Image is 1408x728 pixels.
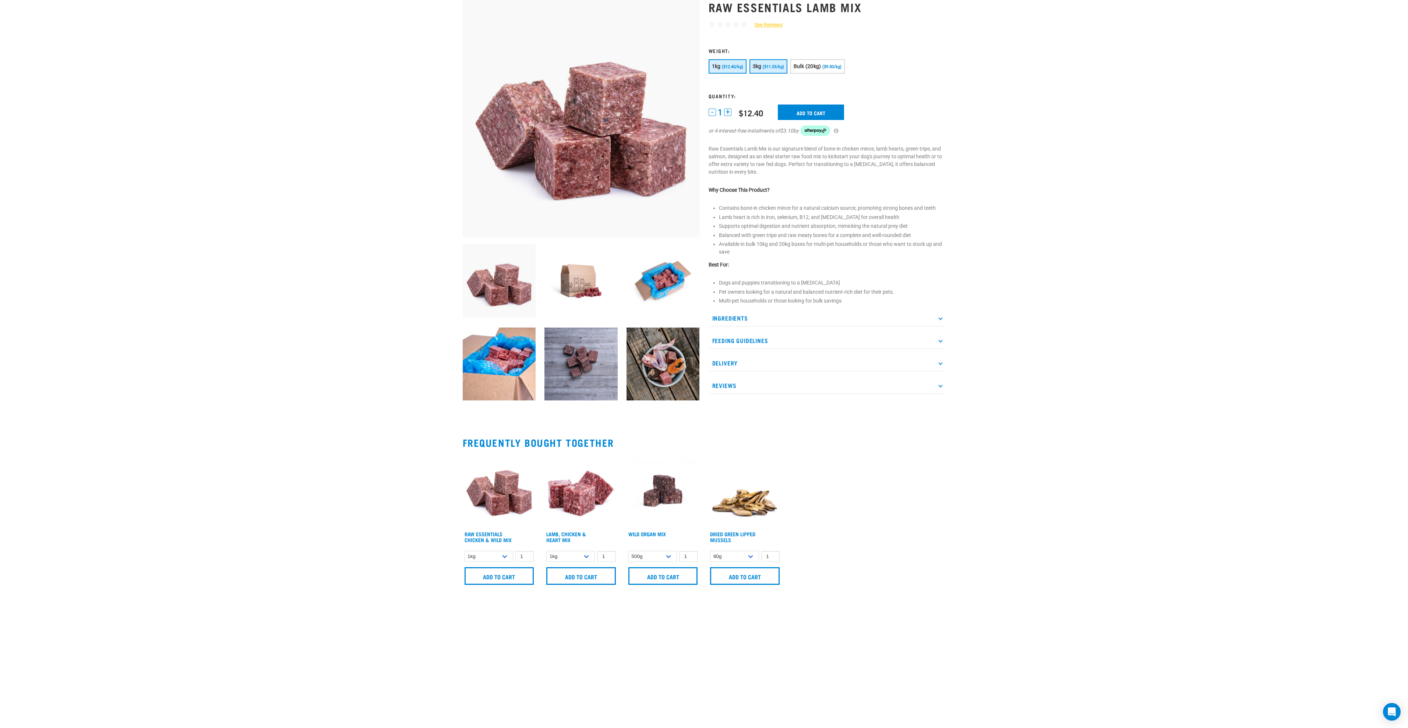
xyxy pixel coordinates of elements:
[679,551,698,562] input: 1
[710,567,780,585] input: Add to cart
[778,105,844,120] input: Add to cart
[709,145,946,176] p: Raw Essentials Lamb Mix is our signature blend of bone-in chicken mince, lamb hearts, green tripe...
[822,64,841,69] span: ($9.50/kg)
[465,567,534,585] input: Add to cart
[712,63,721,69] span: 1kg
[709,310,946,326] p: Ingredients
[463,437,946,448] h2: Frequently bought together
[544,328,618,401] img: Lamb Mix
[741,20,747,29] span: ☆
[463,244,536,318] img: ?1041 RE Lamb Mix 01
[749,59,787,74] button: 3kg ($11.53/kg)
[718,109,722,116] span: 1
[710,533,755,541] a: Dried Green Lipped Mussels
[709,20,715,29] span: ☆
[719,240,946,256] li: Available in bulk 10kg and 20kg boxes for multi-pet households or those who want to stock up and ...
[709,48,946,53] h3: Weight:
[546,567,616,585] input: Add to cart
[717,20,723,29] span: ☆
[733,20,739,29] span: ☆
[709,109,716,116] button: -
[719,213,946,221] li: Lamb heart is rich in iron, selenium, B12, and [MEDICAL_DATA] for overall health
[719,279,946,287] li: Dogs and puppies transitioning to a [MEDICAL_DATA]
[719,232,946,239] li: Balanced with green tripe and raw meaty bones for a complete and well-rounded diet
[597,551,616,562] input: 1
[761,551,780,562] input: 1
[709,0,946,14] h1: Raw Essentials Lamb Mix
[628,567,698,585] input: Add to cart
[722,64,743,69] span: ($12.40/kg)
[515,551,534,562] input: 1
[627,244,700,318] img: Raw Essentials Bulk 10kg Raw Dog Food Box
[709,59,747,74] button: 1kg ($12.40/kg)
[544,244,618,318] img: Raw Essentials Bulk 10kg Raw Dog Food Box Exterior Design
[1383,703,1401,721] div: Open Intercom Messenger
[709,377,946,394] p: Reviews
[719,222,946,230] li: Supports optimal digestion and nutrient absorption, mimicking the natural prey diet
[747,21,783,29] a: See Reviews
[628,533,666,535] a: Wild Organ Mix
[709,262,729,268] strong: Best For:
[719,288,946,296] li: Pet owners looking for a natural and balanced nutrient-rich diet for their pets.
[790,59,845,74] button: Bulk (20kg) ($9.50/kg)
[546,533,586,541] a: Lamb, Chicken & Heart Mix
[709,355,946,371] p: Delivery
[544,454,618,527] img: 1124 Lamb Chicken Heart Mix 01
[465,533,512,541] a: Raw Essentials Chicken & Wild Mix
[709,93,946,99] h3: Quantity:
[709,332,946,349] p: Feeding Guidelines
[801,126,830,136] img: Afterpay
[709,187,770,193] strong: Why Choose This Product?
[463,454,536,527] img: Pile Of Cubed Chicken Wild Meat Mix
[780,127,793,135] span: $3.10
[763,64,784,69] span: ($11.53/kg)
[724,109,731,116] button: +
[753,63,762,69] span: 3kg
[463,328,536,401] img: Raw Essentials 2024 July2597
[627,454,700,527] img: Wild Organ Mix
[709,126,946,136] div: or 4 interest-free instalments of by
[739,108,763,117] div: $12.40
[719,204,946,212] li: Contains bone-in chicken mince for a natural calcium source, promoting strong bones and teeth
[725,20,731,29] span: ☆
[719,297,946,305] li: Multi-pet households or those looking for bulk savings
[627,328,700,401] img: Assortment of Raw Essentials Ingredients Including, Salmon Fillet, Cubed Beef And Tripe, Turkey W...
[794,63,821,69] span: Bulk (20kg)
[708,454,781,527] img: 1306 Freeze Dried Mussels 01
